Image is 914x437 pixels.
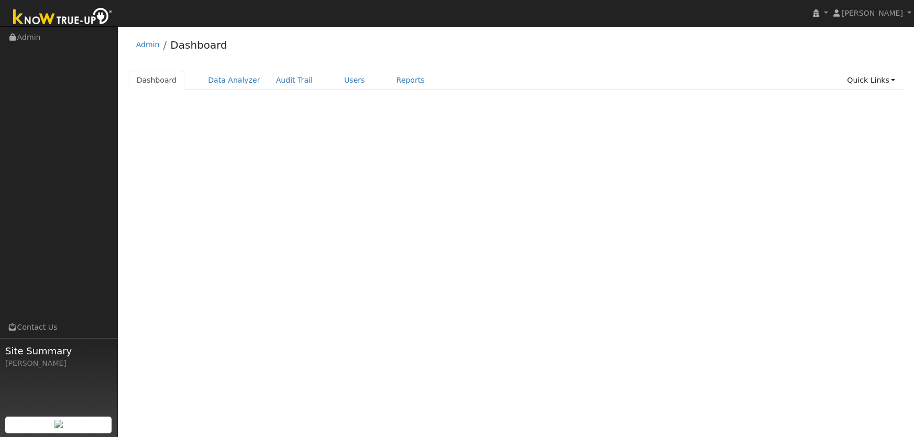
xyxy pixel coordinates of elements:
[136,40,160,49] a: Admin
[268,71,321,90] a: Audit Trail
[8,6,118,29] img: Know True-Up
[839,71,903,90] a: Quick Links
[5,344,112,358] span: Site Summary
[54,420,63,428] img: retrieve
[129,71,185,90] a: Dashboard
[170,39,227,51] a: Dashboard
[842,9,903,17] span: [PERSON_NAME]
[336,71,373,90] a: Users
[5,358,112,369] div: [PERSON_NAME]
[200,71,268,90] a: Data Analyzer
[389,71,433,90] a: Reports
